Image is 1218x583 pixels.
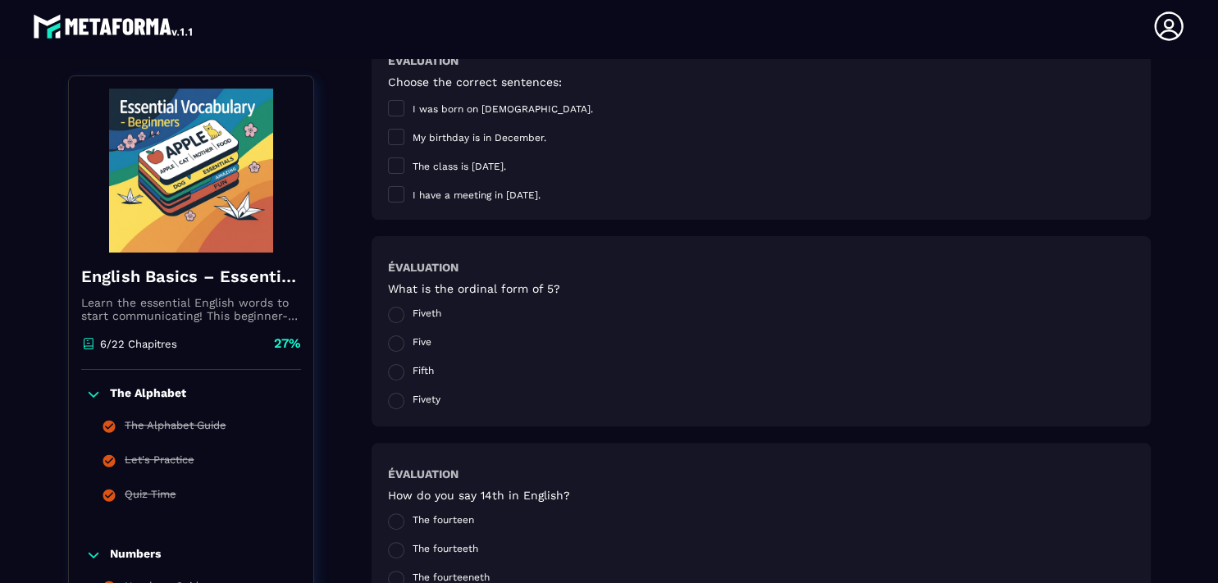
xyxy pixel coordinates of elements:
[81,296,301,322] p: Learn the essential English words to start communicating! This beginner-friendly course will help...
[81,265,301,288] h4: English Basics – Essential Vocabulary for Beginners
[33,10,195,43] img: logo
[388,75,562,89] h5: Choose the correct sentences:
[413,307,441,324] span: Fiveth
[125,453,194,471] div: Let's Practice
[388,489,570,502] h5: How do you say 14th in English?
[388,261,458,274] h6: Évaluation
[413,132,546,143] span: My birthday is in December.
[81,89,301,253] img: banner
[125,488,176,506] div: Quiz Time
[274,335,301,353] p: 27%
[110,386,186,403] p: The Alphabet
[388,54,458,67] h6: Évaluation
[100,338,177,350] p: 6/22 Chapitres
[413,394,440,410] span: Fivety
[413,103,593,115] span: I was born on [DEMOGRAPHIC_DATA].
[388,282,560,295] h5: What is the ordinal form of 5?
[413,365,434,381] span: Fifth
[413,336,431,353] span: Five
[413,161,506,172] span: The class is [DATE].
[413,543,478,559] span: The fourteeth
[110,547,161,563] p: Numbers
[413,189,541,201] span: I have a meeting in [DATE].
[125,419,226,437] div: The Alphabet Guide
[413,514,474,531] span: The fourteen
[388,467,458,481] h6: Évaluation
